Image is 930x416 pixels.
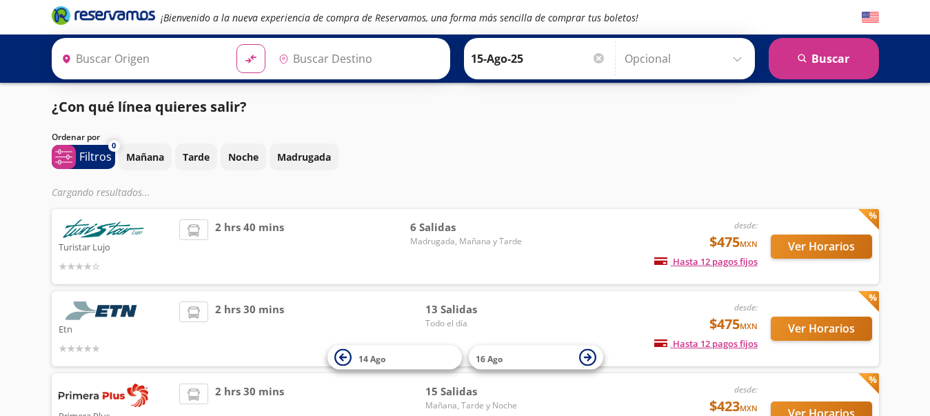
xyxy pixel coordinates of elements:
[358,353,385,364] span: 14 Ago
[59,219,148,238] img: Turistar Lujo
[59,384,148,407] img: Primera Plus
[769,38,879,79] button: Buscar
[52,5,155,26] i: Brand Logo
[771,235,872,259] button: Ver Horarios
[862,9,879,26] button: English
[734,301,758,313] em: desde:
[52,131,100,143] p: Ordenar por
[221,143,266,170] button: Noche
[52,5,155,30] a: Brand Logo
[740,321,758,331] small: MXN
[327,346,462,370] button: 14 Ago
[425,317,522,330] span: Todo el día
[215,301,284,356] span: 2 hrs 30 mins
[112,140,116,152] span: 0
[56,41,225,76] input: Buscar Origen
[273,41,443,76] input: Buscar Destino
[52,145,115,169] button: 0Filtros
[59,301,148,320] img: Etn
[425,384,522,399] span: 15 Salidas
[119,143,172,170] button: Mañana
[175,143,217,170] button: Tarde
[709,232,758,252] span: $475
[52,97,247,117] p: ¿Con qué línea quieres salir?
[469,346,603,370] button: 16 Ago
[425,399,522,412] span: Mañana, Tarde y Noche
[126,150,164,164] p: Mañana
[734,219,758,231] em: desde:
[410,219,522,235] span: 6 Salidas
[52,186,150,199] em: Cargando resultados ...
[270,143,338,170] button: Madrugada
[59,238,173,255] p: Turistar Lujo
[654,337,758,350] span: Hasta 12 pagos fijos
[410,235,522,248] span: Madrugada, Mañana y Tarde
[425,301,522,317] span: 13 Salidas
[654,255,758,268] span: Hasta 12 pagos fijos
[476,353,503,364] span: 16 Ago
[161,11,638,24] em: ¡Bienvenido a la nueva experiencia de compra de Reservamos, una forma más sencilla de comprar tus...
[228,150,259,164] p: Noche
[183,150,210,164] p: Tarde
[740,403,758,413] small: MXN
[471,41,606,76] input: Elegir Fecha
[215,219,284,274] span: 2 hrs 40 mins
[734,384,758,395] em: desde:
[709,314,758,335] span: $475
[277,150,331,164] p: Madrugada
[59,320,173,337] p: Etn
[740,239,758,249] small: MXN
[771,317,872,341] button: Ver Horarios
[625,41,748,76] input: Opcional
[79,148,112,165] p: Filtros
